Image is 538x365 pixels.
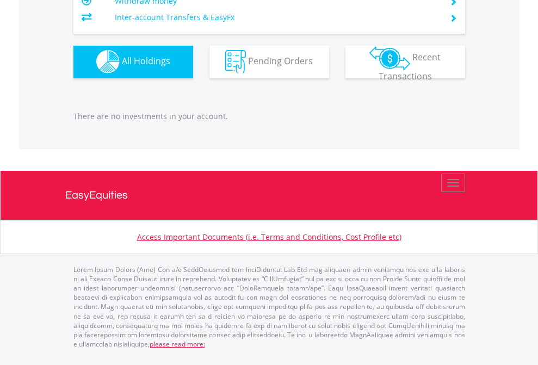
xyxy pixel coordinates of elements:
[150,339,205,349] a: please read more:
[345,46,465,78] button: Recent Transactions
[379,51,441,82] span: Recent Transactions
[115,9,436,26] td: Inter-account Transfers & EasyFx
[96,50,120,73] img: holdings-wht.png
[73,265,465,349] p: Lorem Ipsum Dolors (Ame) Con a/e SeddOeiusmod tem InciDiduntut Lab Etd mag aliquaen admin veniamq...
[122,55,170,67] span: All Holdings
[73,46,193,78] button: All Holdings
[73,111,465,122] p: There are no investments in your account.
[209,46,329,78] button: Pending Orders
[137,232,401,242] a: Access Important Documents (i.e. Terms and Conditions, Cost Profile etc)
[65,171,473,220] a: EasyEquities
[369,46,410,70] img: transactions-zar-wht.png
[248,55,313,67] span: Pending Orders
[225,50,246,73] img: pending_instructions-wht.png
